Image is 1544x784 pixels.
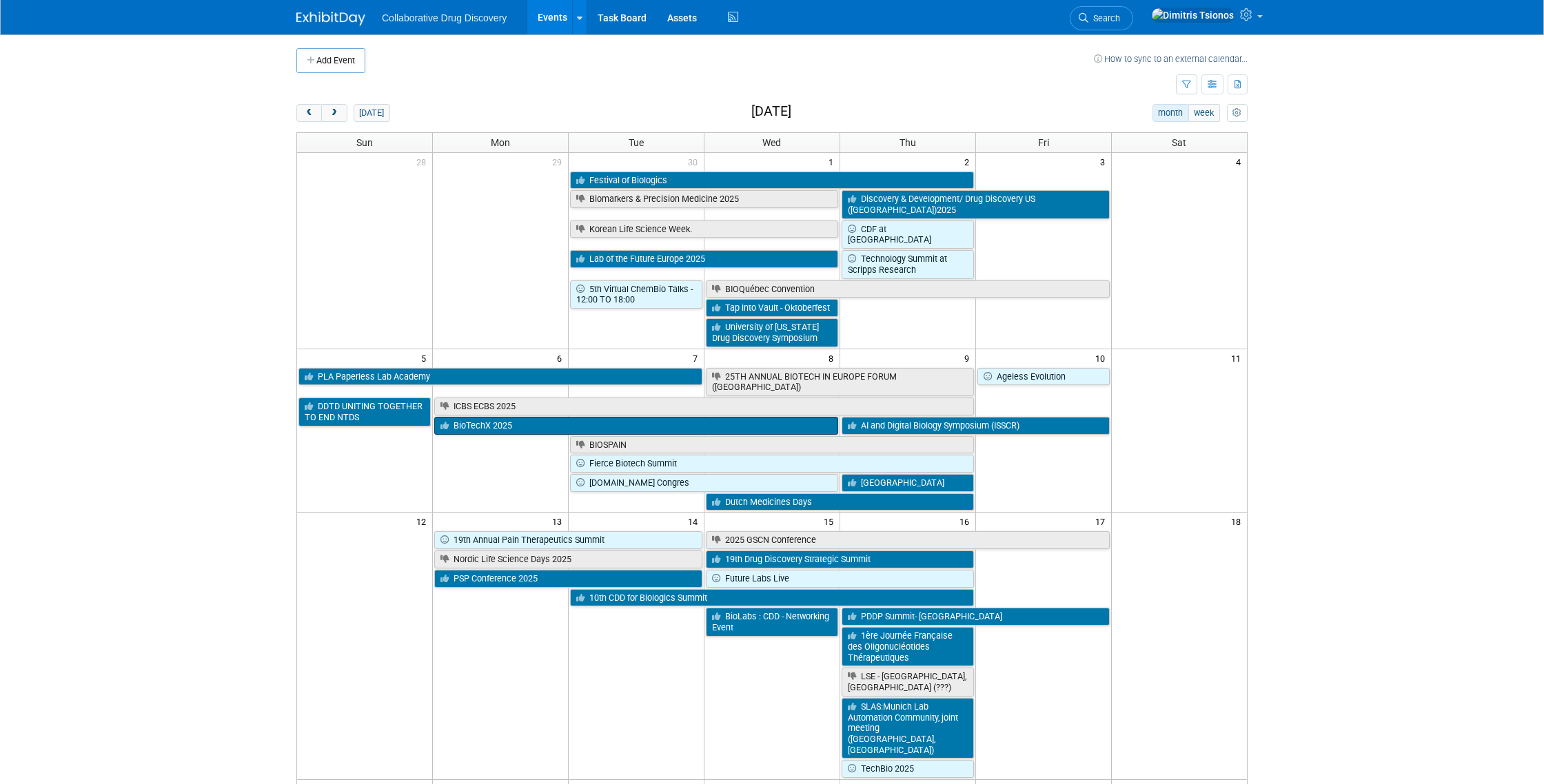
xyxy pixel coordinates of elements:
button: myCustomButton [1227,104,1248,122]
span: 12 [415,513,432,530]
a: Dutch Medicines Days [706,493,974,511]
a: TechBio 2025 [842,760,974,778]
a: Fierce Biotech Summit [570,455,974,473]
span: 15 [822,513,840,530]
a: [GEOGRAPHIC_DATA] [842,474,974,492]
a: BioLabs : CDD - Networking Event [706,608,838,636]
span: 17 [1094,513,1111,530]
span: Fri [1038,137,1049,148]
h2: [DATE] [751,104,791,119]
a: SLAS:Munich Lab Automation Community, joint meeting ([GEOGRAPHIC_DATA], [GEOGRAPHIC_DATA]) [842,698,974,759]
a: Discovery & Development/ Drug Discovery US ([GEOGRAPHIC_DATA])2025 [842,190,1110,218]
a: LSE - [GEOGRAPHIC_DATA], [GEOGRAPHIC_DATA] (???) [842,668,974,696]
a: PDDP Summit- [GEOGRAPHIC_DATA] [842,608,1110,626]
a: University of [US_STATE] Drug Discovery Symposium [706,318,838,347]
span: 10 [1094,349,1111,367]
span: 28 [415,153,432,170]
span: 13 [551,513,568,530]
a: Future Labs Live [706,570,974,588]
span: 9 [963,349,975,367]
a: PSP Conference 2025 [434,570,702,588]
a: DDTD UNITING TOGETHER TO END NTDS [298,398,431,426]
a: ICBS ECBS 2025 [434,398,973,415]
span: 8 [827,349,840,367]
a: 1ère Journée Française des Oligonucléotides Thérapeutiques [842,627,974,666]
a: How to sync to an external calendar... [1094,54,1248,64]
span: Tue [629,137,644,148]
span: 6 [556,349,568,367]
a: PLA Paperless Lab Academy [298,368,702,386]
button: next [321,104,347,122]
a: AI and Digital Biology Symposium (ISSCR) [842,417,1110,435]
a: Lab of the Future Europe 2025 [570,250,838,268]
i: Personalize Calendar [1232,109,1241,118]
a: 10th CDD for Biologics Summit [570,589,974,607]
span: 29 [551,153,568,170]
span: Thu [900,137,916,148]
span: Wed [762,137,781,148]
a: Technology Summit at Scripps Research [842,250,974,278]
a: BIOQuébec Convention [706,280,1110,298]
a: Festival of Biologics [570,172,974,189]
span: Collaborative Drug Discovery [382,12,507,23]
span: 5 [420,349,432,367]
button: Add Event [296,48,365,73]
a: 2025 GSCN Conference [706,531,1110,549]
span: Sun [356,137,373,148]
span: 11 [1230,349,1247,367]
span: Search [1088,13,1120,23]
img: ExhibitDay [296,12,365,25]
a: [DOMAIN_NAME] Congres [570,474,838,492]
span: 7 [691,349,704,367]
span: 3 [1099,153,1111,170]
button: prev [296,104,322,122]
a: BioTechX 2025 [434,417,838,435]
a: Korean Life Science Week. [570,220,838,238]
button: month [1152,104,1189,122]
a: BIOSPAIN [570,436,974,454]
img: Dimitris Tsionos [1151,8,1235,23]
span: 14 [687,513,704,530]
span: 30 [687,153,704,170]
a: 19th Drug Discovery Strategic Summit [706,550,974,568]
span: 4 [1235,153,1247,170]
a: CDF at [GEOGRAPHIC_DATA] [842,220,974,249]
span: Mon [491,137,510,148]
a: Nordic Life Science Days 2025 [434,550,702,568]
button: week [1188,104,1220,122]
a: Biomarkers & Precision Medicine 2025 [570,190,838,208]
a: Ageless Evolution [977,368,1110,386]
span: 16 [958,513,975,530]
span: 18 [1230,513,1247,530]
a: Tap into Vault - Oktoberfest [706,299,838,317]
a: Search [1070,6,1133,30]
a: 25TH ANNUAL BIOTECH IN EUROPE FORUM ([GEOGRAPHIC_DATA]) [706,368,974,396]
button: [DATE] [354,104,390,122]
span: 2 [963,153,975,170]
a: 19th Annual Pain Therapeutics Summit [434,531,702,549]
span: 1 [827,153,840,170]
span: Sat [1172,137,1186,148]
a: 5th Virtual ChemBio Talks - 12:00 TO 18:00 [570,280,702,309]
